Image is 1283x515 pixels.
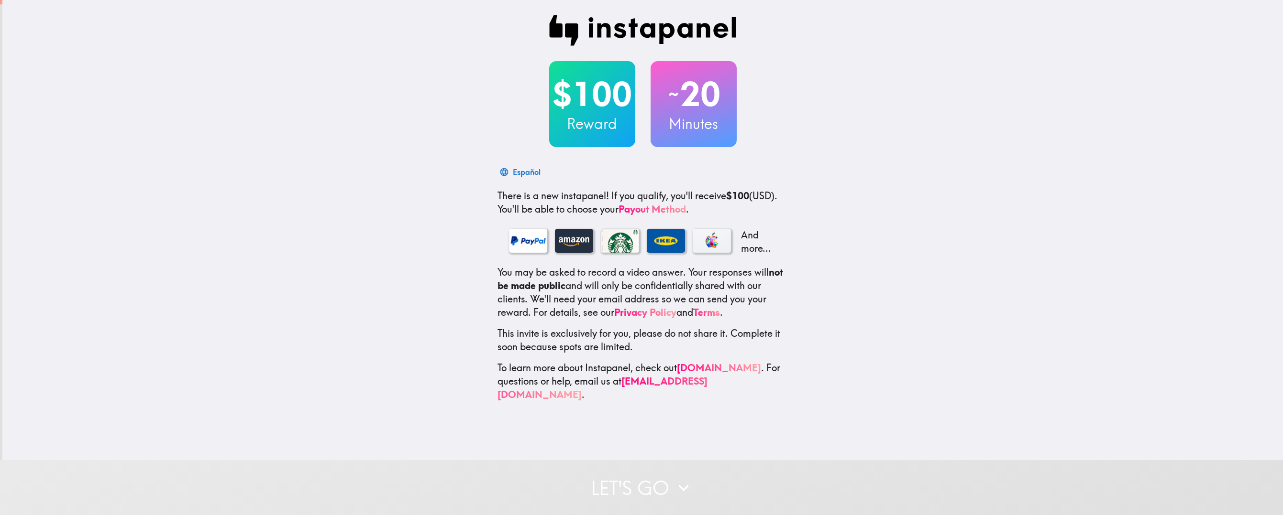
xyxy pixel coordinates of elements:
b: not be made public [498,266,783,291]
p: This invite is exclusively for you, please do not share it. Complete it soon because spots are li... [498,327,788,354]
p: You may be asked to record a video answer. Your responses will and will only be confidentially sh... [498,266,788,319]
h2: $100 [549,75,635,114]
p: And more... [739,228,777,255]
span: ~ [667,80,680,108]
h3: Reward [549,114,635,134]
a: Payout Method [619,203,686,215]
h2: 20 [651,75,737,114]
a: Privacy Policy [614,306,676,318]
img: Instapanel [549,15,737,46]
div: Español [513,165,541,179]
button: Español [498,162,544,182]
a: Terms [693,306,720,318]
b: $100 [726,190,749,202]
a: [DOMAIN_NAME] [677,362,761,374]
p: If you qualify, you'll receive (USD) . You'll be able to choose your . [498,189,788,216]
p: To learn more about Instapanel, check out . For questions or help, email us at . [498,361,788,401]
span: There is a new instapanel! [498,190,609,202]
a: [EMAIL_ADDRESS][DOMAIN_NAME] [498,375,708,400]
h3: Minutes [651,114,737,134]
